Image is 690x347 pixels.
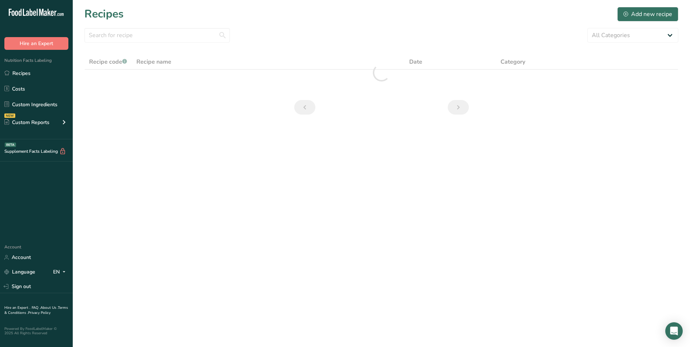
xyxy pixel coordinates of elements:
a: FAQ . [32,305,40,310]
a: Language [4,266,35,278]
a: Privacy Policy [28,310,51,315]
a: Next page [448,100,469,115]
h1: Recipes [84,6,124,22]
div: EN [53,268,68,276]
div: NEW [4,113,15,118]
div: Add new recipe [623,10,672,19]
a: Hire an Expert . [4,305,30,310]
button: Add new recipe [617,7,678,21]
a: Previous page [294,100,315,115]
a: About Us . [40,305,58,310]
a: Terms & Conditions . [4,305,68,315]
div: Open Intercom Messenger [665,322,683,340]
button: Hire an Expert [4,37,68,50]
div: Custom Reports [4,119,49,126]
input: Search for recipe [84,28,230,43]
div: Powered By FoodLabelMaker © 2025 All Rights Reserved [4,327,68,335]
div: BETA [5,143,16,147]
